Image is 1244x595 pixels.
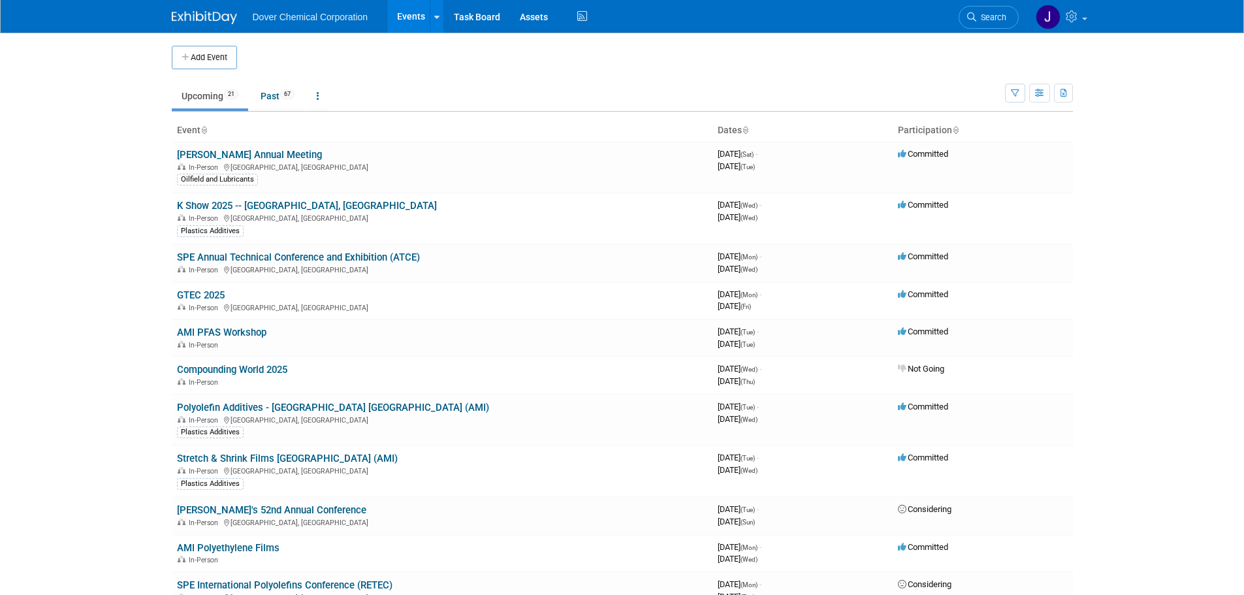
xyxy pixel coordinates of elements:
a: SPE Annual Technical Conference and Exhibition (ATCE) [177,251,420,263]
span: [DATE] [718,517,755,526]
div: [GEOGRAPHIC_DATA], [GEOGRAPHIC_DATA] [177,414,707,425]
span: [DATE] [718,465,758,475]
span: - [757,402,759,411]
span: Committed [898,289,948,299]
img: In-Person Event [178,467,185,474]
a: Search [959,6,1019,29]
span: Committed [898,149,948,159]
span: [DATE] [718,414,758,424]
span: Considering [898,579,951,589]
span: In-Person [189,416,222,425]
span: In-Person [189,341,222,349]
img: In-Person Event [178,416,185,423]
span: (Mon) [741,581,758,588]
span: Dover Chemical Corporation [253,12,368,22]
a: K Show 2025 -- [GEOGRAPHIC_DATA], [GEOGRAPHIC_DATA] [177,200,437,212]
span: (Sun) [741,519,755,526]
span: (Tue) [741,404,755,411]
a: AMI PFAS Workshop [177,327,266,338]
span: - [759,200,761,210]
span: [DATE] [718,504,759,514]
span: [DATE] [718,289,761,299]
span: - [759,364,761,374]
img: In-Person Event [178,378,185,385]
img: In-Person Event [178,214,185,221]
button: Add Event [172,46,237,69]
div: [GEOGRAPHIC_DATA], [GEOGRAPHIC_DATA] [177,161,707,172]
span: - [757,453,759,462]
span: [DATE] [718,579,761,589]
a: AMI Polyethylene Films [177,542,279,554]
span: [DATE] [718,200,761,210]
div: [GEOGRAPHIC_DATA], [GEOGRAPHIC_DATA] [177,465,707,475]
span: [DATE] [718,542,761,552]
span: - [759,289,761,299]
div: Oilfield and Lubricants [177,174,258,185]
th: Event [172,120,712,142]
a: Sort by Start Date [742,125,748,135]
a: [PERSON_NAME]'s 52nd Annual Conference [177,504,366,516]
span: [DATE] [718,402,759,411]
span: - [759,542,761,552]
span: (Tue) [741,329,755,336]
img: In-Person Event [178,163,185,170]
span: (Mon) [741,291,758,298]
span: [DATE] [718,376,755,386]
span: (Tue) [741,506,755,513]
a: Stretch & Shrink Films [GEOGRAPHIC_DATA] (AMI) [177,453,398,464]
span: (Wed) [741,556,758,563]
img: In-Person Event [178,266,185,272]
span: - [759,251,761,261]
img: In-Person Event [178,304,185,310]
img: Janette Murphy [1036,5,1061,29]
span: Considering [898,504,951,514]
span: (Wed) [741,266,758,273]
div: Plastics Additives [177,426,244,438]
span: [DATE] [718,301,751,311]
a: Sort by Event Name [200,125,207,135]
span: (Mon) [741,544,758,551]
a: GTEC 2025 [177,289,225,301]
a: SPE International Polyolefins Conference (RETEC) [177,579,392,591]
a: Past67 [251,84,304,108]
img: In-Person Event [178,519,185,525]
span: (Thu) [741,378,755,385]
span: (Wed) [741,416,758,423]
th: Participation [893,120,1073,142]
a: Polyolefin Additives - [GEOGRAPHIC_DATA] [GEOGRAPHIC_DATA] (AMI) [177,402,489,413]
span: (Tue) [741,163,755,170]
span: [DATE] [718,554,758,564]
span: In-Person [189,163,222,172]
img: ExhibitDay [172,11,237,24]
span: In-Person [189,214,222,223]
span: Not Going [898,364,944,374]
span: Committed [898,251,948,261]
span: [DATE] [718,339,755,349]
span: 67 [280,89,295,99]
a: Upcoming21 [172,84,248,108]
div: [GEOGRAPHIC_DATA], [GEOGRAPHIC_DATA] [177,264,707,274]
span: - [756,149,758,159]
div: [GEOGRAPHIC_DATA], [GEOGRAPHIC_DATA] [177,517,707,527]
span: In-Person [189,556,222,564]
span: Committed [898,542,948,552]
span: [DATE] [718,149,758,159]
div: [GEOGRAPHIC_DATA], [GEOGRAPHIC_DATA] [177,212,707,223]
span: (Wed) [741,366,758,373]
span: (Sat) [741,151,754,158]
a: [PERSON_NAME] Annual Meeting [177,149,322,161]
span: [DATE] [718,251,761,261]
span: [DATE] [718,212,758,222]
span: In-Person [189,519,222,527]
span: (Tue) [741,455,755,462]
span: Committed [898,200,948,210]
a: Sort by Participation Type [952,125,959,135]
span: In-Person [189,467,222,475]
div: Plastics Additives [177,225,244,237]
a: Compounding World 2025 [177,364,287,376]
span: (Wed) [741,202,758,209]
span: - [757,504,759,514]
span: (Tue) [741,341,755,348]
span: [DATE] [718,327,759,336]
img: In-Person Event [178,341,185,347]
